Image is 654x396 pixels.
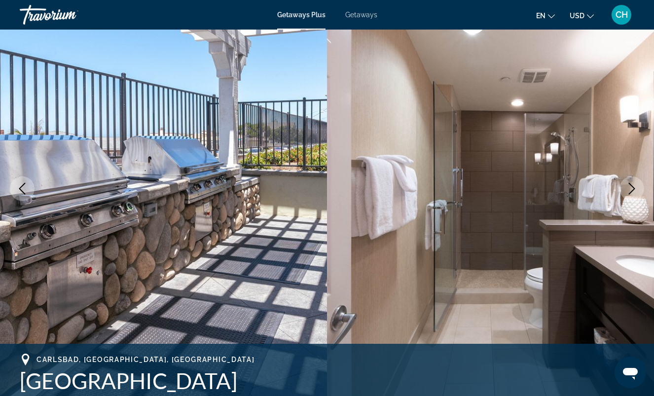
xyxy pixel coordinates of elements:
a: Getaways [345,11,377,19]
button: Next image [619,176,644,201]
span: en [536,12,545,20]
button: Previous image [10,176,35,201]
h1: [GEOGRAPHIC_DATA] [20,368,634,394]
button: User Menu [609,4,634,25]
span: Carlsbad, [GEOGRAPHIC_DATA], [GEOGRAPHIC_DATA] [36,356,254,363]
span: CH [616,10,628,20]
button: Change language [536,8,555,23]
iframe: Button to launch messaging window [615,357,646,388]
a: Getaways Plus [277,11,326,19]
span: USD [570,12,584,20]
a: Travorium [20,2,118,28]
button: Change currency [570,8,594,23]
